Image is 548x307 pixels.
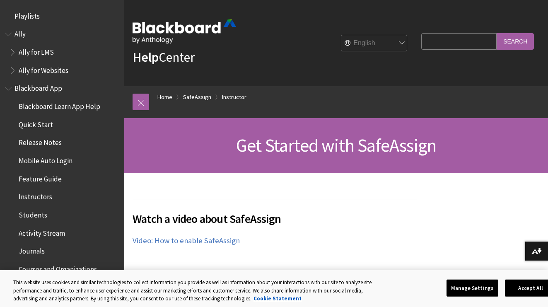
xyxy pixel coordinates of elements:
[133,210,417,227] span: Watch a video about SafeAssign
[253,295,302,302] a: More information about your privacy, opens in a new tab
[19,118,53,129] span: Quick Start
[19,45,54,56] span: Ally for LMS
[19,63,68,75] span: Ally for Websites
[14,9,40,20] span: Playlists
[5,9,119,23] nav: Book outline for Playlists
[157,92,172,102] a: Home
[222,92,246,102] a: Instructor
[19,262,97,273] span: Courses and Organizations
[183,92,211,102] a: SafeAssign
[19,244,45,256] span: Journals
[5,27,119,77] nav: Book outline for Anthology Ally Help
[133,19,236,44] img: Blackboard by Anthology
[341,35,408,52] select: Site Language Selector
[14,27,26,39] span: Ally
[19,99,100,111] span: Blackboard Learn App Help
[447,279,498,297] button: Manage Settings
[497,33,534,49] input: Search
[19,226,65,237] span: Activity Stream
[133,49,159,65] strong: Help
[236,134,436,157] span: Get Started with SafeAssign
[19,208,47,219] span: Students
[19,172,62,183] span: Feature Guide
[19,136,62,147] span: Release Notes
[133,236,240,246] a: Video: How to enable SafeAssign
[13,278,384,303] div: This website uses cookies and similar technologies to collect information you provide as well as ...
[14,82,62,93] span: Blackboard App
[19,154,72,165] span: Mobile Auto Login
[133,49,195,65] a: HelpCenter
[19,190,52,201] span: Instructors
